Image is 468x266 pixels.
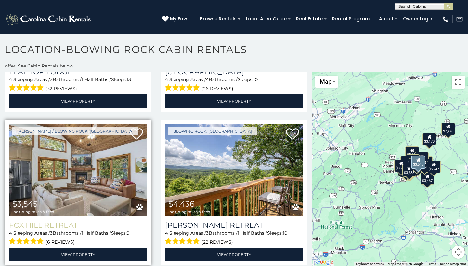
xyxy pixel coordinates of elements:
[12,210,54,214] span: including taxes & fees
[286,128,299,141] a: Add to favorites
[9,248,147,261] a: View Property
[127,77,131,82] span: 13
[82,230,111,236] span: 1 Half Baths /
[165,94,303,108] a: View Property
[422,133,436,145] div: $3,170
[411,156,425,169] div: $3,545
[400,156,414,168] div: $3,949
[9,124,147,216] a: Fox Hill Retreat $3,545 including taxes & fees
[50,77,53,82] span: 3
[394,160,408,172] div: $3,211
[253,77,258,82] span: 10
[12,199,38,209] span: $3,545
[9,94,147,108] a: View Property
[243,14,290,24] a: Local Area Guide
[410,158,423,170] div: $5,944
[415,152,429,164] div: $5,583
[165,230,303,246] div: Sleeping Areas / Bathrooms / Sleeps:
[165,124,303,216] a: Misty Ridge Retreat $4,436 including taxes & fees
[165,76,303,93] div: Sleeping Areas / Bathrooms / Sleeps:
[50,230,53,236] span: 3
[165,221,303,230] a: [PERSON_NAME] Retreat
[165,230,168,236] span: 4
[197,14,240,24] a: Browse Rentals
[402,164,416,176] div: $3,738
[421,172,434,185] div: $3,467
[82,77,111,82] span: 1 Half Baths /
[442,16,449,23] img: phone-regular-white.png
[45,238,75,246] span: (6 reviews)
[9,230,12,236] span: 4
[165,248,303,261] a: View Property
[165,221,303,230] h3: Misty Ridge Retreat
[238,230,267,236] span: 1 Half Baths /
[293,14,326,24] a: Real Estate
[206,230,209,236] span: 3
[440,262,466,266] a: Report a map error
[405,146,419,159] div: $5,660
[320,78,331,85] span: Map
[406,154,420,167] div: $3,123
[9,76,147,93] div: Sleeping Areas / Bathrooms / Sleeps:
[168,127,257,135] a: Blowing Rock, [GEOGRAPHIC_DATA]
[400,14,435,24] a: Owner Login
[441,123,455,135] div: $2,476
[9,221,147,230] a: Fox Hill Retreat
[127,230,130,236] span: 9
[315,76,338,88] button: Change map style
[170,16,188,22] span: My Favs
[329,14,373,24] a: Rental Program
[452,76,465,89] button: Toggle fullscreen view
[388,262,423,266] span: Map data ©2025 Google
[162,16,190,23] a: My Favs
[165,77,168,82] span: 4
[201,238,233,246] span: (22 reviews)
[168,210,210,214] span: including taxes & fees
[376,14,397,24] a: About
[427,161,441,173] div: $5,247
[12,127,138,135] a: [PERSON_NAME] / Blowing Rock, [GEOGRAPHIC_DATA]
[5,13,93,26] img: White-1-2.png
[165,124,303,216] img: Misty Ridge Retreat
[168,199,195,209] span: $4,436
[456,16,463,23] img: mail-regular-white.png
[201,84,233,93] span: (26 reviews)
[283,230,287,236] span: 10
[427,262,436,266] a: Terms (opens in new tab)
[452,246,465,259] button: Map camera controls
[9,124,147,216] img: Fox Hill Retreat
[9,230,147,246] div: Sleeping Areas / Bathrooms / Sleeps:
[206,77,209,82] span: 4
[45,84,77,93] span: (32 reviews)
[9,77,12,82] span: 4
